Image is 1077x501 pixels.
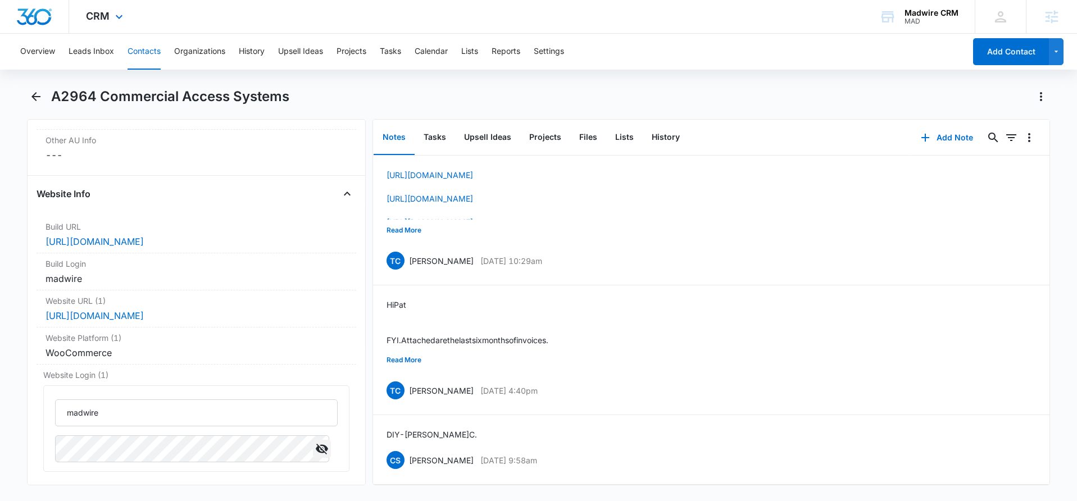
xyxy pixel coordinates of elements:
p: [DATE] 10:29am [480,255,542,267]
div: Other AU Info--- [37,130,356,166]
p: [DATE] 4:40pm [480,385,538,397]
label: Build URL [46,221,347,233]
div: Website URL (1)[URL][DOMAIN_NAME] [37,290,356,327]
div: account id [905,17,958,25]
button: Hide [313,440,331,458]
button: Search... [984,129,1002,147]
button: Settings [534,34,564,70]
button: Add Note [910,124,984,151]
dd: --- [46,148,347,162]
button: History [643,120,689,155]
span: CRM [86,10,110,22]
p: [PERSON_NAME] [409,454,474,466]
button: Calendar [415,34,448,70]
span: TC [387,252,405,270]
button: Projects [337,34,366,70]
button: Lists [461,34,478,70]
button: Leads Inbox [69,34,114,70]
div: Build URL[URL][DOMAIN_NAME] [37,216,356,253]
h1: A2964 Commercial Access Systems [51,88,289,105]
button: Tasks [415,120,455,155]
button: Reports [492,34,520,70]
button: Files [570,120,606,155]
button: Overview [20,34,55,70]
div: Website Platform (1)WooCommerce [37,327,356,365]
button: Contacts [128,34,161,70]
a: [URL][DOMAIN_NAME] [46,310,144,321]
button: History [239,34,265,70]
a: [URL][DOMAIN_NAME] [387,194,473,203]
button: Add Contact [973,38,1049,65]
button: Projects [520,120,570,155]
span: CS [387,451,405,469]
div: WooCommerce [46,346,347,359]
button: Filters [1002,129,1020,147]
button: Close [338,185,356,203]
button: Notes [374,120,415,155]
button: Organizations [174,34,225,70]
button: Read More [387,220,421,241]
button: Overflow Menu [1020,129,1038,147]
h4: Website Info [37,187,90,201]
button: Upsell Ideas [278,34,323,70]
label: Website Platform (1) [46,332,347,344]
a: [URL][DOMAIN_NAME] [387,170,473,180]
label: Other AU Info [46,134,347,146]
button: Lists [606,120,643,155]
button: Read More [387,349,421,371]
p: [DATE] 9:58am [480,454,537,466]
label: Website URL (1) [46,295,347,307]
button: Tasks [380,34,401,70]
p: DIY-[PERSON_NAME] C. [387,429,477,440]
a: [URL][DOMAIN_NAME] [46,236,144,247]
p: [PERSON_NAME] [409,385,474,397]
a: [URL][DOMAIN_NAME] [387,217,473,227]
p: [PERSON_NAME] [409,255,474,267]
label: Build Login [46,258,347,270]
div: account name [905,8,958,17]
div: madwire [46,272,347,285]
button: Back [27,88,44,106]
label: Website Login (1) [43,369,349,381]
div: Build Loginmadwire [37,253,356,290]
button: Actions [1032,88,1050,106]
input: Username [55,399,338,426]
span: TC [387,381,405,399]
button: Upsell Ideas [455,120,520,155]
